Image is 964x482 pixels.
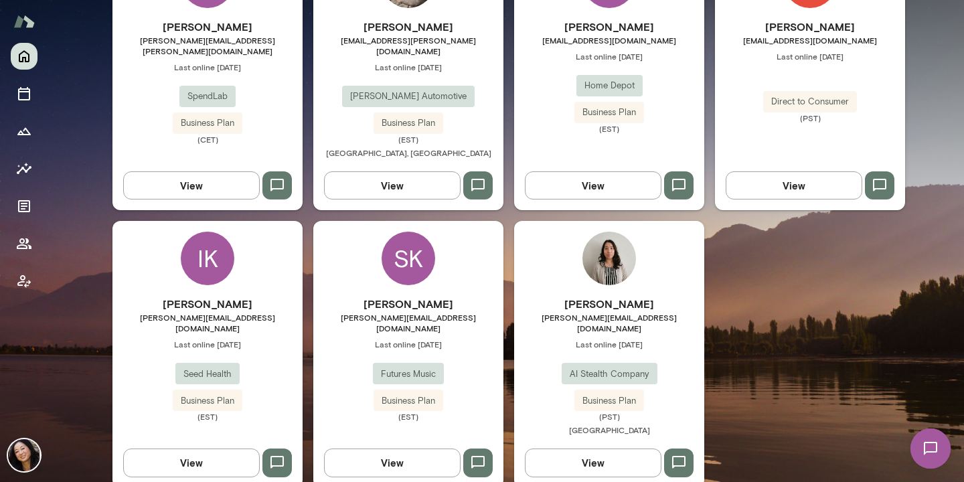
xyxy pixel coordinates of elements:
[112,19,303,35] h6: [PERSON_NAME]
[112,62,303,72] span: Last online [DATE]
[13,9,35,34] img: Mento
[112,339,303,349] span: Last online [DATE]
[525,171,661,199] button: View
[313,411,503,422] span: (EST)
[11,268,37,295] button: Client app
[374,116,443,130] span: Business Plan
[382,232,435,285] div: SK
[8,439,40,471] img: Ming Chen
[715,51,905,62] span: Last online [DATE]
[313,35,503,56] span: [EMAIL_ADDRESS][PERSON_NAME][DOMAIN_NAME]
[715,112,905,123] span: (PST)
[326,148,491,157] span: [GEOGRAPHIC_DATA], [GEOGRAPHIC_DATA]
[112,35,303,56] span: [PERSON_NAME][EMAIL_ADDRESS][PERSON_NAME][DOMAIN_NAME]
[112,312,303,333] span: [PERSON_NAME][EMAIL_ADDRESS][DOMAIN_NAME]
[514,339,704,349] span: Last online [DATE]
[181,232,234,285] div: IK
[11,155,37,182] button: Insights
[763,95,857,108] span: Direct to Consumer
[514,19,704,35] h6: [PERSON_NAME]
[11,118,37,145] button: Growth Plan
[11,43,37,70] button: Home
[514,123,704,134] span: (EST)
[313,296,503,312] h6: [PERSON_NAME]
[525,449,661,477] button: View
[175,368,240,381] span: Seed Health
[313,62,503,72] span: Last online [DATE]
[11,80,37,107] button: Sessions
[123,449,260,477] button: View
[514,411,704,422] span: (PST)
[313,312,503,333] span: [PERSON_NAME][EMAIL_ADDRESS][DOMAIN_NAME]
[514,312,704,333] span: [PERSON_NAME][EMAIL_ADDRESS][DOMAIN_NAME]
[562,368,657,381] span: AI Stealth Company
[112,296,303,312] h6: [PERSON_NAME]
[576,79,643,92] span: Home Depot
[582,232,636,285] img: Janet Tam
[313,19,503,35] h6: [PERSON_NAME]
[313,134,503,145] span: (EST)
[112,411,303,422] span: (EST)
[726,171,862,199] button: View
[514,51,704,62] span: Last online [DATE]
[373,368,444,381] span: Futures Music
[112,134,303,145] span: (CET)
[179,90,236,103] span: SpendLab
[123,171,260,199] button: View
[574,394,644,408] span: Business Plan
[342,90,475,103] span: [PERSON_NAME] Automotive
[173,394,242,408] span: Business Plan
[715,19,905,35] h6: [PERSON_NAME]
[11,193,37,220] button: Documents
[313,339,503,349] span: Last online [DATE]
[715,35,905,46] span: [EMAIL_ADDRESS][DOMAIN_NAME]
[173,116,242,130] span: Business Plan
[514,35,704,46] span: [EMAIL_ADDRESS][DOMAIN_NAME]
[324,171,461,199] button: View
[374,394,443,408] span: Business Plan
[569,425,650,434] span: [GEOGRAPHIC_DATA]
[11,230,37,257] button: Members
[514,296,704,312] h6: [PERSON_NAME]
[574,106,644,119] span: Business Plan
[324,449,461,477] button: View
